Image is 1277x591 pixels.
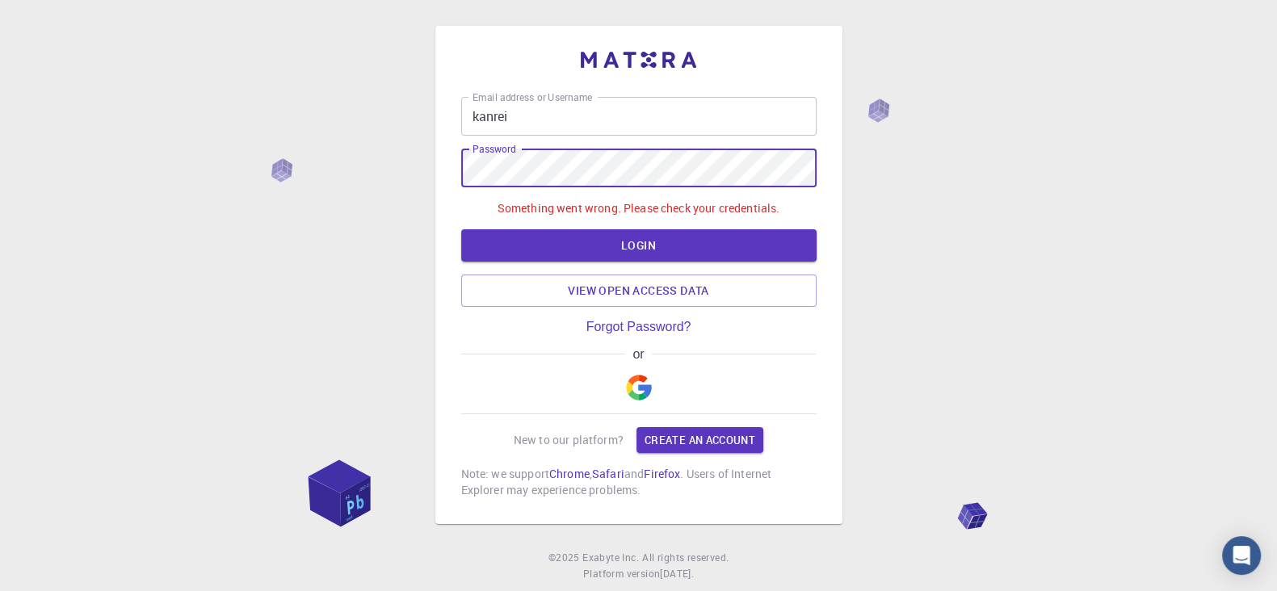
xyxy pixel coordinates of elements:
span: [DATE] . [660,567,694,580]
p: Note: we support , and . Users of Internet Explorer may experience problems. [461,466,817,498]
a: Firefox [644,466,680,481]
a: Exabyte Inc. [582,550,639,566]
span: Exabyte Inc. [582,551,639,564]
div: Open Intercom Messenger [1222,536,1261,575]
span: All rights reserved. [642,550,729,566]
span: Platform version [583,566,660,582]
a: Create an account [636,427,763,453]
a: Safari [592,466,624,481]
button: LOGIN [461,229,817,262]
a: Chrome [549,466,590,481]
span: or [625,347,652,362]
a: View open access data [461,275,817,307]
a: [DATE]. [660,566,694,582]
img: Google [626,375,652,400]
p: Something went wrong. Please check your credentials. [498,200,780,216]
span: © 2025 [548,550,582,566]
p: New to our platform? [514,432,624,448]
label: Password [473,142,515,156]
a: Forgot Password? [586,320,691,334]
label: Email address or Username [473,90,592,104]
